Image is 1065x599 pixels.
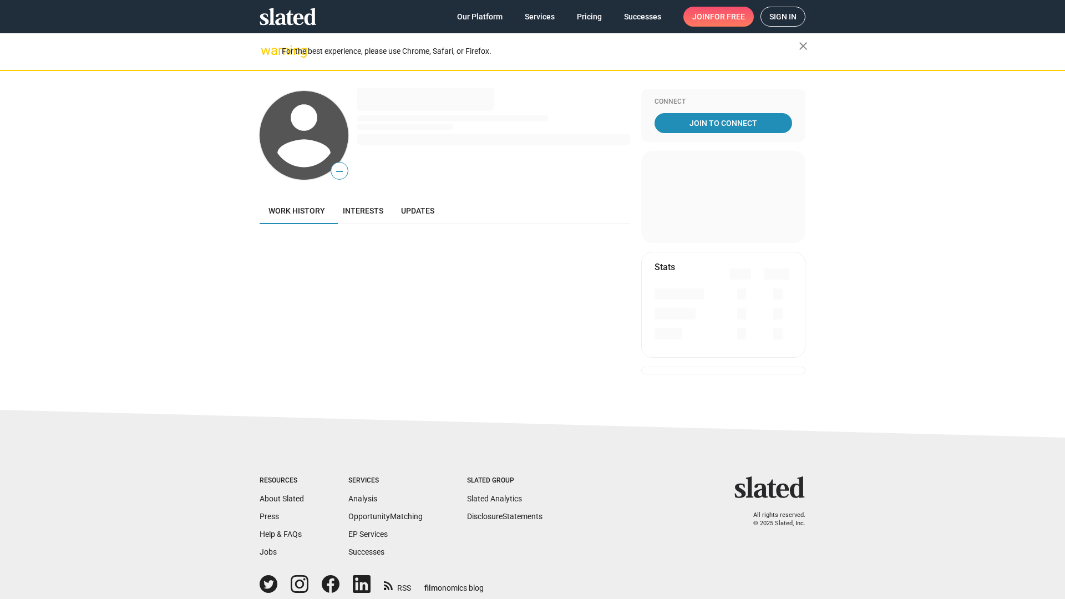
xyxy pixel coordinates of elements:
a: Join To Connect [655,113,792,133]
span: film [424,583,438,592]
a: Sign in [760,7,805,27]
div: For the best experience, please use Chrome, Safari, or Firefox. [282,44,799,59]
a: Our Platform [448,7,511,27]
a: Pricing [568,7,611,27]
mat-icon: warning [261,44,274,57]
span: for free [710,7,745,27]
span: Interests [343,206,383,215]
span: Pricing [577,7,602,27]
a: EP Services [348,530,388,539]
span: Work history [268,206,325,215]
span: — [331,164,348,179]
p: All rights reserved. © 2025 Slated, Inc. [742,511,805,527]
a: filmonomics blog [424,574,484,593]
a: Jobs [260,547,277,556]
a: About Slated [260,494,304,503]
a: Work history [260,197,334,224]
span: Our Platform [457,7,503,27]
span: Services [525,7,555,27]
a: Successes [615,7,670,27]
a: Updates [392,197,443,224]
span: Join [692,7,745,27]
a: Services [516,7,564,27]
a: OpportunityMatching [348,512,423,521]
a: Press [260,512,279,521]
span: Join To Connect [657,113,790,133]
mat-card-title: Stats [655,261,675,273]
div: Resources [260,476,304,485]
span: Updates [401,206,434,215]
a: Analysis [348,494,377,503]
a: Joinfor free [683,7,754,27]
div: Services [348,476,423,485]
a: Help & FAQs [260,530,302,539]
span: Successes [624,7,661,27]
a: Slated Analytics [467,494,522,503]
mat-icon: close [797,39,810,53]
a: Interests [334,197,392,224]
a: RSS [384,576,411,593]
span: Sign in [769,7,797,26]
a: Successes [348,547,384,556]
a: DisclosureStatements [467,512,542,521]
div: Connect [655,98,792,106]
div: Slated Group [467,476,542,485]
